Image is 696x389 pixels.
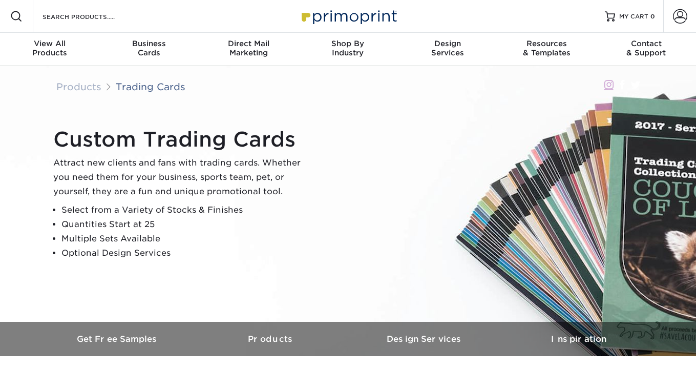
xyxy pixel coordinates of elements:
[348,334,502,344] h3: Design Services
[497,39,597,48] span: Resources
[619,12,648,21] span: MY CART
[99,39,199,57] div: Cards
[597,39,696,48] span: Contact
[502,322,656,356] a: Inspiration
[99,39,199,48] span: Business
[398,39,497,48] span: Design
[497,39,597,57] div: & Templates
[61,232,309,246] li: Multiple Sets Available
[195,334,348,344] h3: Products
[497,33,597,66] a: Resources& Templates
[61,217,309,232] li: Quantities Start at 25
[199,39,298,57] div: Marketing
[41,10,141,23] input: SEARCH PRODUCTS.....
[298,39,397,48] span: Shop By
[99,33,199,66] a: BusinessCards
[348,322,502,356] a: Design Services
[199,33,298,66] a: Direct MailMarketing
[195,322,348,356] a: Products
[116,81,185,92] a: Trading Cards
[61,203,309,217] li: Select from a Variety of Stocks & Finishes
[41,334,195,344] h3: Get Free Samples
[297,5,399,27] img: Primoprint
[597,33,696,66] a: Contact& Support
[56,81,101,92] a: Products
[61,246,309,260] li: Optional Design Services
[398,39,497,57] div: Services
[650,13,655,20] span: 0
[597,39,696,57] div: & Support
[502,334,656,344] h3: Inspiration
[398,33,497,66] a: DesignServices
[298,33,397,66] a: Shop ByIndustry
[53,127,309,152] h1: Custom Trading Cards
[298,39,397,57] div: Industry
[199,39,298,48] span: Direct Mail
[53,156,309,199] p: Attract new clients and fans with trading cards. Whether you need them for your business, sports ...
[41,322,195,356] a: Get Free Samples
